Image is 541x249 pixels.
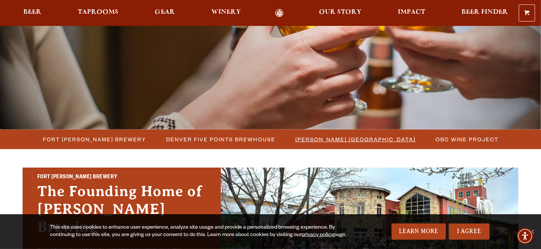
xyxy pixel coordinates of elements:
[461,9,508,15] span: Beer Finder
[392,223,446,240] a: Learn More
[206,9,246,17] a: Winery
[398,9,425,15] span: Impact
[19,9,46,17] a: Beer
[39,134,150,145] a: Fort [PERSON_NAME] Brewery
[291,134,420,145] a: [PERSON_NAME] [GEOGRAPHIC_DATA]
[296,134,416,145] span: [PERSON_NAME] [GEOGRAPHIC_DATA]
[150,9,180,17] a: Gear
[155,9,175,15] span: Gear
[517,228,533,244] div: Accessibility Menu
[393,9,430,17] a: Impact
[43,134,147,145] span: Fort [PERSON_NAME] Brewery
[431,134,503,145] a: OBC Wine Project
[162,134,279,145] a: Denver Five Points Brewhouse
[436,134,499,145] span: OBC Wine Project
[457,9,513,17] a: Beer Finder
[78,9,118,15] span: Taprooms
[449,223,490,240] a: I Agree
[73,9,123,17] a: Taprooms
[167,134,276,145] span: Denver Five Points Brewhouse
[314,9,366,17] a: Our Story
[211,9,241,15] span: Winery
[266,9,293,17] a: Odell Home
[302,232,333,238] a: privacy policy
[50,224,352,239] div: This site uses cookies to enhance user experience, analyze site usage and provide a personalized ...
[23,9,41,15] span: Beer
[37,173,206,182] h2: Fort [PERSON_NAME] Brewery
[37,182,206,243] h3: The Founding Home of [PERSON_NAME] Brewing
[319,9,362,15] span: Our Story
